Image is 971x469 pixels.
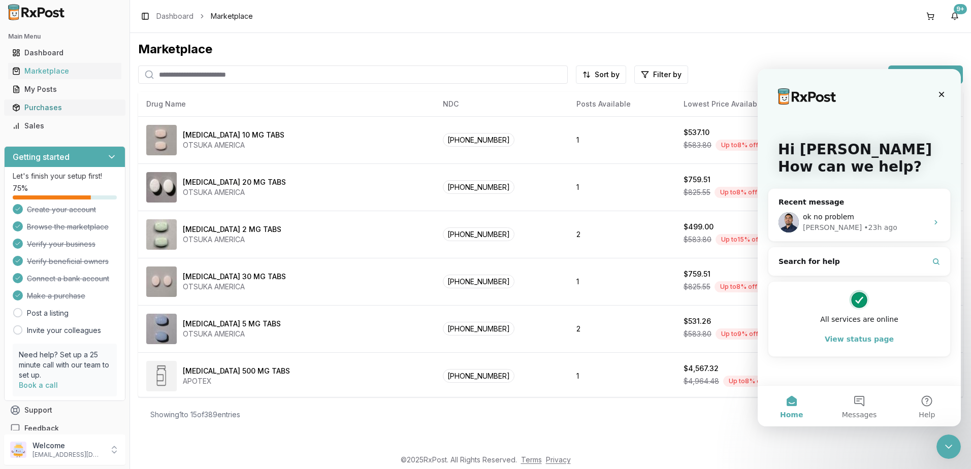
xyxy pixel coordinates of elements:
[183,376,290,386] div: APOTEX
[653,70,682,80] span: Filter by
[716,140,764,151] div: Up to 8 % off
[27,205,96,215] span: Create your account
[183,329,281,339] div: OTSUKA AMERICA
[684,316,711,326] div: $531.26
[138,41,963,57] div: Marketplace
[684,363,719,374] div: $4,567.32
[443,369,514,383] span: [PHONE_NUMBER]
[13,171,117,181] p: Let's finish your setup first!
[954,4,967,14] div: 9+
[183,319,281,329] div: [MEDICAL_DATA] 5 MG TABS
[684,329,711,339] span: $583.80
[156,11,253,21] nav: breadcrumb
[715,281,763,292] div: Up to 8 % off
[150,410,240,420] div: Showing 1 to 15 of 389 entries
[19,350,111,380] p: Need help? Set up a 25 minute call with our team to set up.
[568,305,675,352] td: 2
[684,234,711,245] span: $583.80
[183,130,284,140] div: [MEDICAL_DATA] 10 MG TABS
[684,127,709,138] div: $537.10
[27,291,85,301] span: Make a purchase
[183,177,286,187] div: [MEDICAL_DATA] 20 MG TABS
[8,117,121,135] a: Sales
[443,275,514,288] span: [PHONE_NUMBER]
[183,234,281,245] div: OTSUKA AMERICA
[8,80,121,98] a: My Posts
[146,172,177,203] img: Abilify 20 MG TABS
[4,63,125,79] button: Marketplace
[24,423,59,433] span: Feedback
[183,140,284,150] div: OTSUKA AMERICA
[146,125,177,155] img: Abilify 10 MG TABS
[27,274,109,284] span: Connect a bank account
[576,65,626,84] button: Sort by
[568,258,675,305] td: 1
[443,227,514,241] span: [PHONE_NUMBER]
[183,272,286,282] div: [MEDICAL_DATA] 30 MG TABS
[138,92,435,116] th: Drug Name
[8,44,121,62] a: Dashboard
[13,151,70,163] h3: Getting started
[27,239,95,249] span: Verify your business
[4,45,125,61] button: Dashboard
[10,442,26,458] img: User avatar
[12,48,117,58] div: Dashboard
[12,66,117,76] div: Marketplace
[33,441,103,451] p: Welcome
[568,211,675,258] td: 2
[19,381,58,389] a: Book a call
[684,282,710,292] span: $825.55
[443,180,514,194] span: [PHONE_NUMBER]
[568,163,675,211] td: 1
[684,140,711,150] span: $583.80
[4,419,125,438] button: Feedback
[716,234,766,245] div: Up to 15 % off
[12,121,117,131] div: Sales
[907,69,957,81] span: List new post
[595,70,620,80] span: Sort by
[4,4,69,20] img: RxPost Logo
[8,32,121,41] h2: Main Menu
[568,116,675,163] td: 1
[684,222,714,232] div: $499.00
[156,11,193,21] a: Dashboard
[888,65,963,84] button: List new post
[183,187,286,197] div: OTSUKA AMERICA
[146,314,177,344] img: Abilify 5 MG TABS
[684,175,710,185] div: $759.51
[146,266,177,297] img: Abilify 30 MG TABS
[634,65,688,84] button: Filter by
[684,376,719,386] span: $4,964.48
[13,183,28,193] span: 75 %
[146,361,177,391] img: Abiraterone Acetate 500 MG TABS
[27,325,101,336] a: Invite your colleagues
[684,269,710,279] div: $759.51
[8,98,121,117] a: Purchases
[568,92,675,116] th: Posts Available
[183,282,286,292] div: OTSUKA AMERICA
[211,11,253,21] span: Marketplace
[4,81,125,97] button: My Posts
[715,187,763,198] div: Up to 8 % off
[435,92,568,116] th: NDC
[12,103,117,113] div: Purchases
[723,376,771,387] div: Up to 8 % off
[183,224,281,234] div: [MEDICAL_DATA] 2 MG TABS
